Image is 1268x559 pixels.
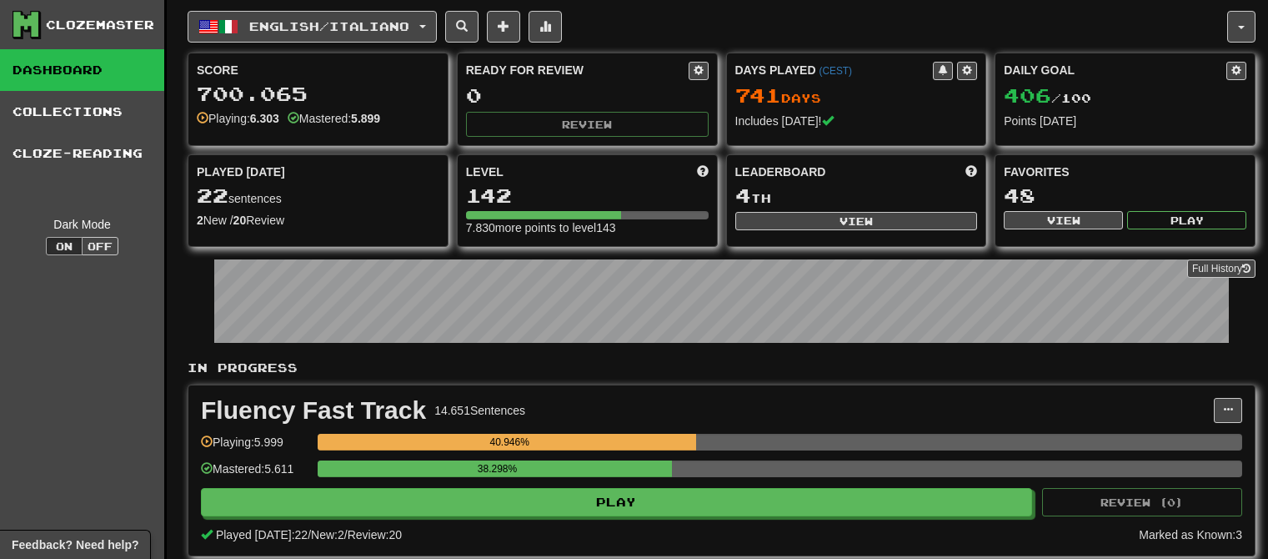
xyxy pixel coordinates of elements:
div: Includes [DATE]! [735,113,978,129]
span: Review: 20 [348,528,402,541]
span: Score more points to level up [697,164,709,180]
strong: 20 [233,214,247,227]
div: Playing: 5.999 [201,434,309,461]
span: / [344,528,348,541]
strong: 6.303 [250,112,279,125]
div: Ready for Review [466,62,689,78]
span: This week in points, UTC [965,164,977,180]
div: Daily Goal [1004,62,1226,80]
span: Played [DATE]: 22 [216,528,308,541]
span: Leaderboard [735,164,826,180]
div: 38.298% [323,461,671,477]
span: 4 [735,184,751,207]
button: Off [82,237,118,255]
a: (CEST) [819,65,852,77]
span: / 100 [1004,91,1091,105]
button: View [735,212,978,230]
div: Day s [735,85,978,107]
button: Review [466,112,709,137]
div: 48 [1004,185,1246,206]
div: Points [DATE] [1004,113,1246,129]
div: Days Played [735,62,934,78]
span: New: 2 [311,528,344,541]
span: Level [466,164,504,180]
button: Play [1127,211,1246,229]
div: th [735,185,978,207]
span: Open feedback widget [12,536,138,553]
button: Review (0) [1042,488,1242,516]
div: 142 [466,185,709,206]
div: Fluency Fast Track [201,398,426,423]
div: Mastered: 5.611 [201,461,309,488]
span: 741 [735,83,781,107]
div: Playing: [197,110,279,127]
span: Played [DATE] [197,164,285,180]
div: Marked as Known: 3 [1139,526,1242,543]
div: Mastered: [288,110,380,127]
button: View [1004,211,1123,229]
div: Dark Mode [13,216,152,233]
div: 700.065 [197,83,439,104]
button: Play [201,488,1032,516]
div: Clozemaster [46,17,154,33]
div: Favorites [1004,164,1246,180]
div: sentences [197,185,439,207]
span: English / Italiano [249,19,409,33]
div: 0 [466,85,709,106]
div: New / Review [197,212,439,229]
span: 406 [1004,83,1051,107]
button: More stats [529,11,562,43]
a: Full History [1187,259,1255,278]
strong: 5.899 [351,112,380,125]
div: Score [197,62,439,78]
button: Add sentence to collection [487,11,520,43]
div: 7.830 more points to level 143 [466,219,709,236]
span: / [308,528,311,541]
button: Search sentences [445,11,479,43]
div: 14.651 Sentences [434,402,525,419]
strong: 2 [197,214,203,227]
div: 40.946% [323,434,696,451]
button: English/Italiano [188,11,437,43]
button: On [46,237,83,255]
span: 22 [197,184,228,207]
p: In Progress [188,360,1255,376]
